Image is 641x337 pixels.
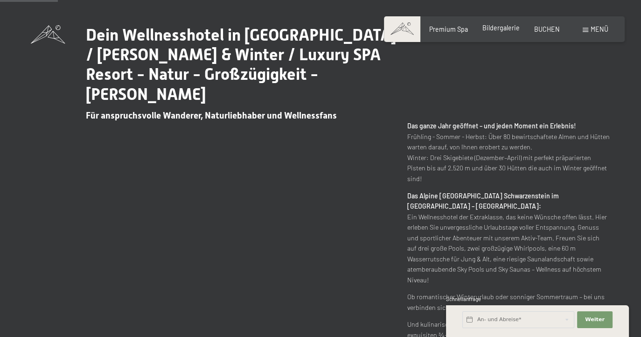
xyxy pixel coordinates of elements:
[86,110,337,121] span: Für anspruchsvolle Wanderer, Naturliebhaber und Wellnessfans
[446,296,481,302] span: Schnellanfrage
[429,25,468,33] a: Premium Spa
[86,25,397,104] span: Dein Wellnesshotel in [GEOGRAPHIC_DATA] / [PERSON_NAME] & Winter / Luxury SPA Resort - Natur - Gr...
[577,311,613,328] button: Weiter
[534,25,560,33] a: BUCHEN
[585,316,605,323] span: Weiter
[407,292,610,313] p: Ob romantischer Winterurlaub oder sonniger Sommertraum – bei uns verbinden sich Sicherheit, Komfo...
[482,24,520,32] a: Bildergalerie
[407,122,576,130] strong: Das ganze Jahr geöffnet – und jeden Moment ein Erlebnis!
[407,121,610,184] p: Frühling - Sommer - Herbst: Über 80 bewirtschaftete Almen und Hütten warten darauf, von Ihnen ero...
[407,192,559,211] strong: Das Alpine [GEOGRAPHIC_DATA] Schwarzenstein im [GEOGRAPHIC_DATA] – [GEOGRAPHIC_DATA]:
[591,25,608,33] span: Menü
[407,191,610,286] p: Ein Wellnesshotel der Extraklasse, das keine Wünsche offen lässt. Hier erleben Sie unvergessliche...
